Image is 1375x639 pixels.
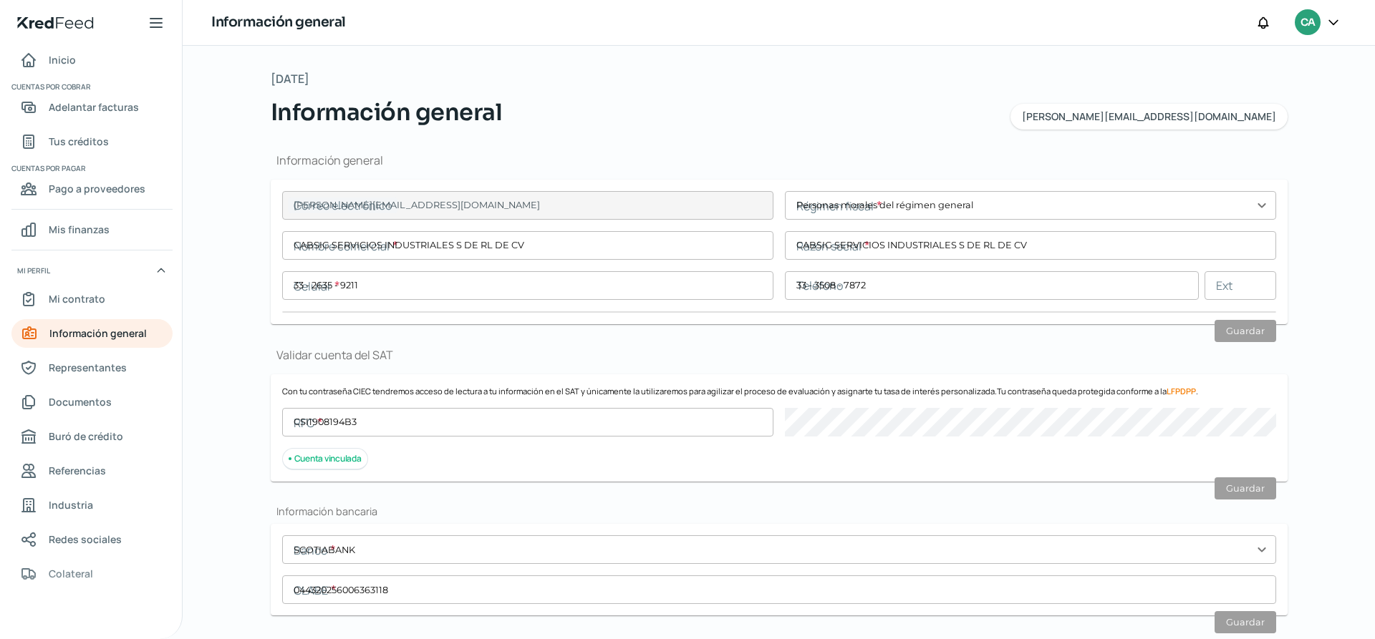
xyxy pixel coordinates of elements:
div: Cuenta vinculada [282,448,368,470]
a: Adelantar facturas [11,93,173,122]
a: Información general [11,319,173,348]
span: Mis finanzas [49,220,110,238]
span: Referencias [49,462,106,479]
a: LFPDPP [1167,386,1196,396]
a: Documentos [11,388,173,416]
span: CA [1301,14,1315,31]
button: Guardar [1215,320,1276,342]
h1: Información general [271,152,1288,168]
a: Industria [11,491,173,520]
button: Guardar [1215,611,1276,633]
h1: Validar cuenta del SAT [271,347,1288,363]
a: Buró de crédito [11,422,173,451]
span: Industria [49,496,93,514]
span: Cuentas por pagar [11,162,170,175]
span: Tus créditos [49,132,109,150]
span: [DATE] [271,69,309,89]
span: Información general [49,324,147,342]
a: Representantes [11,353,173,382]
a: Inicio [11,46,173,74]
span: Documentos [49,393,112,411]
button: Guardar [1215,477,1276,499]
h1: Información general [211,12,346,33]
span: Adelantar facturas [49,98,139,116]
h2: Información bancaria [271,504,1288,518]
span: Pago a proveedores [49,180,145,197]
span: [PERSON_NAME][EMAIL_ADDRESS][DOMAIN_NAME] [1022,112,1276,122]
p: Con tu contraseña CIEC tendremos acceso de lectura a tu información en el SAT y únicamente la uti... [282,386,1276,396]
span: Inicio [49,51,76,69]
span: Información general [271,95,503,130]
a: Mi contrato [11,285,173,313]
span: Buró de crédito [49,427,123,445]
span: Redes sociales [49,530,122,548]
a: Redes sociales [11,525,173,554]
span: Representantes [49,358,127,376]
span: Cuentas por cobrar [11,80,170,93]
span: Mi contrato [49,290,105,308]
a: Tus créditos [11,127,173,156]
a: Referencias [11,457,173,485]
a: Mis finanzas [11,215,173,244]
span: Mi perfil [17,264,50,277]
a: Pago a proveedores [11,175,173,203]
span: Colateral [49,565,93,582]
a: Colateral [11,560,173,588]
